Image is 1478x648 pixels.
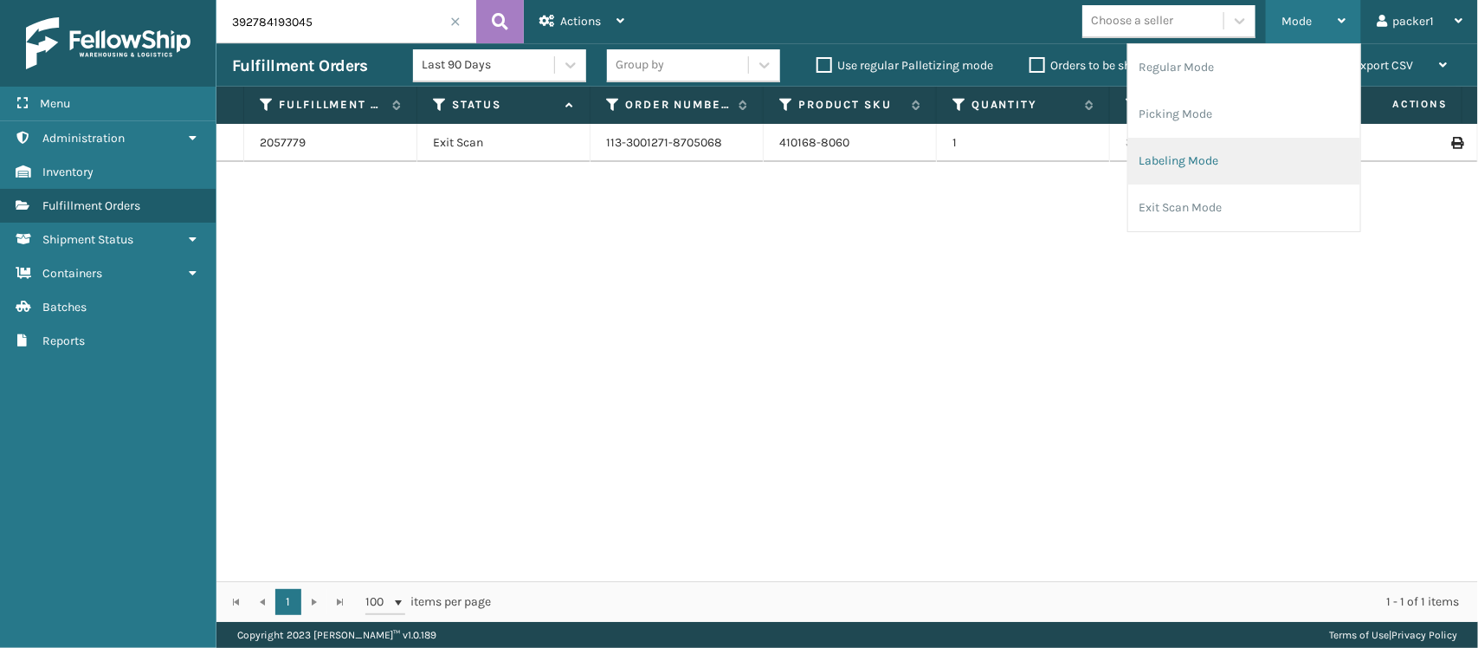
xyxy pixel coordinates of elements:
span: Menu [40,96,70,111]
div: Group by [616,56,664,75]
a: Privacy Policy [1391,629,1457,641]
label: Status [452,97,557,113]
label: Quantity [971,97,1076,113]
span: Mode [1281,14,1312,29]
li: Exit Scan Mode [1128,185,1360,231]
td: 113-3001271-8705068 [591,124,764,162]
span: Actions [560,14,601,29]
a: Terms of Use [1329,629,1389,641]
span: Containers [42,266,102,281]
li: Picking Mode [1128,91,1360,138]
div: Last 90 Days [422,56,556,75]
td: Exit Scan [417,124,591,162]
img: logo [26,17,190,69]
div: 1 - 1 of 1 items [516,593,1459,611]
span: Actions [1338,90,1458,119]
span: Inventory [42,165,94,179]
i: Print Label [1451,137,1462,149]
h3: Fulfillment Orders [232,55,367,76]
label: Orders to be shipped [DATE] [1029,58,1197,73]
a: 392784193045 [1126,135,1206,150]
p: Copyright 2023 [PERSON_NAME]™ v 1.0.189 [237,622,436,648]
a: 1 [275,589,301,615]
span: Fulfillment Orders [42,198,140,213]
label: Fulfillment Order Id [279,97,384,113]
a: 2057779 [260,134,306,152]
span: Administration [42,131,125,146]
span: Shipment Status [42,232,133,247]
a: 410168-8060 [779,135,849,150]
label: Product SKU [798,97,903,113]
li: Labeling Mode [1128,138,1360,185]
td: 1 [937,124,1110,162]
label: Use regular Palletizing mode [816,58,993,73]
span: Batches [42,300,87,314]
span: 100 [365,593,391,611]
span: Export CSV [1353,58,1413,73]
span: items per page [365,589,492,615]
span: Reports [42,334,85,348]
li: Regular Mode [1128,44,1360,91]
label: Order Number [625,97,730,113]
div: Choose a seller [1091,12,1173,30]
div: | [1329,622,1457,648]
